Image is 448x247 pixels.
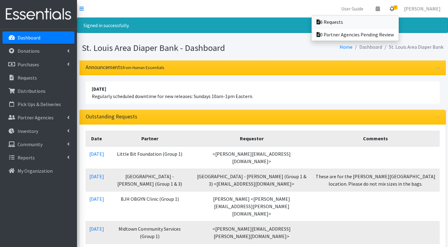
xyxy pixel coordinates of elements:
div: Signed in successfully. [77,18,448,33]
td: [GEOGRAPHIC_DATA] - [PERSON_NAME] (Group 1 & 3) [108,169,192,191]
span: 6 [394,5,398,10]
li: Dashboard [353,43,382,51]
p: Distributions [18,88,46,94]
th: Comments [312,131,440,146]
a: Partner Agencies [2,111,75,124]
a: Dashboard [2,31,75,44]
p: Reports [18,154,35,161]
td: [PERSON_NAME] <[PERSON_NAME][EMAIL_ADDRESS][PERSON_NAME][DOMAIN_NAME]> [192,191,312,221]
td: <[PERSON_NAME][EMAIL_ADDRESS][DOMAIN_NAME]> [192,146,312,169]
a: 6 Requests [312,16,399,28]
a: Purchases [2,58,75,71]
a: Requests [2,72,75,84]
h3: Announcements [86,64,164,71]
h1: St. Louis Area Diaper Bank - Dashboard [82,43,260,53]
th: Partner [108,131,192,146]
td: Little Bit Foundation (Group 1) [108,146,192,169]
a: [DATE] [89,226,104,232]
th: Date [86,131,108,146]
p: Community [18,141,42,147]
small: from Human Essentials [123,65,164,70]
a: User Guide [336,2,368,15]
a: [PERSON_NAME] [399,2,446,15]
a: Home [340,44,353,50]
a: My Organization [2,165,75,177]
h3: Outstanding Requests [86,113,137,120]
td: <[PERSON_NAME][EMAIL_ADDRESS][PERSON_NAME][DOMAIN_NAME]> [192,221,312,244]
a: Reports [2,151,75,164]
li: Regularly scheduled downtime for new releases: Sundays 10am-1pm Eastern. [86,81,440,104]
td: BJH OBGYN Clinic (Group 1) [108,191,192,221]
td: [GEOGRAPHIC_DATA] - [PERSON_NAME] (Group 1 & 3) <[EMAIL_ADDRESS][DOMAIN_NAME]> [192,169,312,191]
td: Midtown Community Services (Group 1) [108,221,192,244]
p: Dashboard [18,35,40,41]
a: [DATE] [89,173,104,179]
th: Requestor [192,131,312,146]
a: [DATE] [89,196,104,202]
strong: [DATE] [92,86,106,92]
a: Pick Ups & Deliveries [2,98,75,110]
p: Donations [18,48,40,54]
li: St. Louis Area Diaper Bank [382,43,443,51]
a: Distributions [2,85,75,97]
td: These are for the [PERSON_NAME][GEOGRAPHIC_DATA] location. Please do not mix sizes in the bags. [312,169,440,191]
a: Donations [2,45,75,57]
a: [DATE] [89,151,104,157]
p: Purchases [18,61,39,68]
img: HumanEssentials [2,4,75,25]
p: Inventory [18,128,38,134]
a: Inventory [2,125,75,137]
a: Community [2,138,75,150]
a: 0 Partner Agencies Pending Review [312,28,399,41]
p: My Organization [18,168,53,174]
p: Requests [18,75,37,81]
p: Pick Ups & Deliveries [18,101,61,107]
a: 6 [385,2,399,15]
p: Partner Agencies [18,114,54,121]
